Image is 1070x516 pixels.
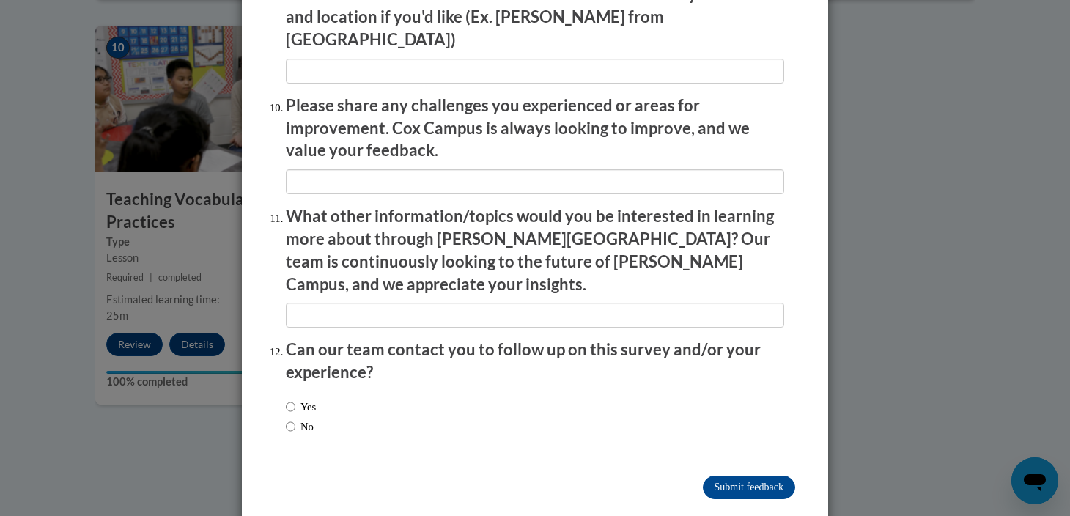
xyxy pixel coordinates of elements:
p: Please share any challenges you experienced or areas for improvement. Cox Campus is always lookin... [286,95,784,162]
p: Can our team contact you to follow up on this survey and/or your experience? [286,339,784,384]
input: No [286,419,295,435]
input: Yes [286,399,295,415]
p: What other information/topics would you be interested in learning more about through [PERSON_NAME... [286,205,784,295]
label: Yes [286,399,316,415]
input: Submit feedback [703,476,795,499]
label: No [286,419,314,435]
